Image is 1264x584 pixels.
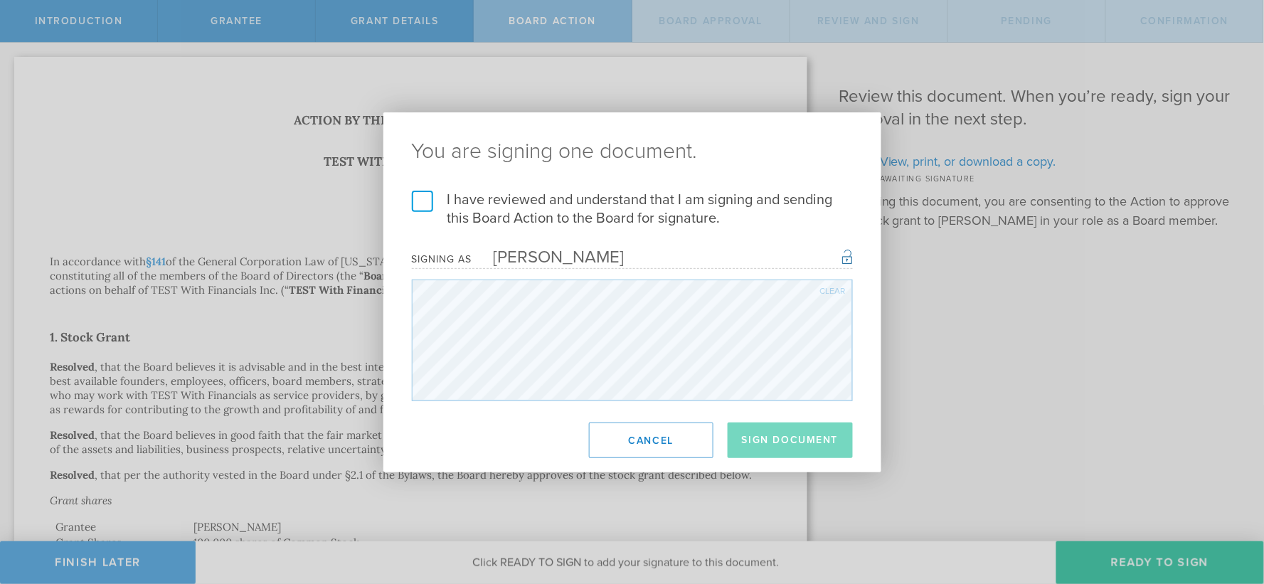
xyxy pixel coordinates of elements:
[412,253,472,265] div: Signing as
[728,423,853,458] button: Sign Document
[412,141,853,162] ng-pluralize: You are signing one document.
[412,191,853,228] label: I have reviewed and understand that I am signing and sending this Board Action to the Board for s...
[1193,473,1264,541] iframe: Chat Widget
[472,247,625,267] div: [PERSON_NAME]
[589,423,713,458] button: Cancel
